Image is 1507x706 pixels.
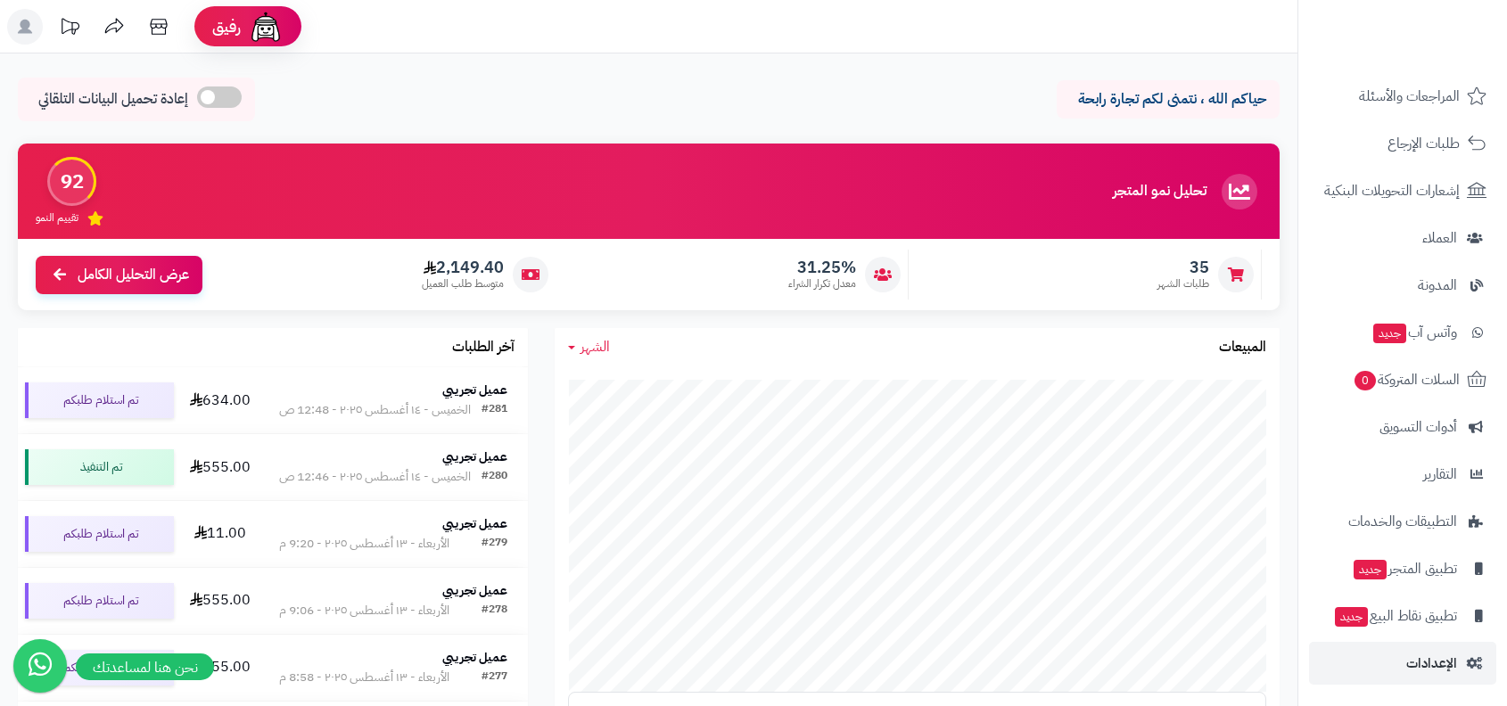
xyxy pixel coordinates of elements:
span: أدوات التسويق [1379,415,1457,439]
span: جديد [1354,560,1387,579]
td: 555.00 [181,434,259,500]
div: الأربعاء - ١٣ أغسطس ٢٠٢٥ - 9:20 م [279,535,449,553]
div: الخميس - ١٤ أغسطس ٢٠٢٥ - 12:46 ص [279,468,471,486]
span: المراجعات والأسئلة [1359,84,1460,109]
div: تم استلام طلبكم [25,650,174,685]
strong: عميل تجريبي [442,381,507,399]
a: السلات المتروكة0 [1309,358,1496,401]
a: أدوات التسويق [1309,406,1496,448]
span: عرض التحليل الكامل [78,265,189,285]
td: 11.00 [181,501,259,567]
a: إشعارات التحويلات البنكية [1309,169,1496,212]
a: وآتس آبجديد [1309,311,1496,354]
span: جديد [1335,607,1368,627]
h3: المبيعات [1219,340,1266,356]
span: إعادة تحميل البيانات التلقائي [38,89,188,110]
span: السلات المتروكة [1353,367,1460,392]
div: #277 [482,669,507,686]
td: 634.00 [181,367,259,433]
span: معدل تكرار الشراء [788,276,856,291]
div: تم التنفيذ [25,449,174,485]
a: التطبيقات والخدمات [1309,500,1496,543]
div: #279 [482,535,507,553]
p: حياكم الله ، نتمنى لكم تجارة رابحة [1070,89,1266,110]
span: جديد [1373,324,1406,343]
strong: عميل تجريبي [442,514,507,533]
td: 555.00 [181,635,259,701]
a: الشهر [568,337,610,357]
span: 0 [1355,371,1376,390]
h3: تحليل نمو المتجر [1113,184,1206,200]
span: طلبات الشهر [1157,276,1209,291]
span: التطبيقات والخدمات [1348,509,1457,534]
a: عرض التحليل الكامل [36,256,202,294]
div: تم استلام طلبكم [25,382,174,418]
span: رفيق [212,16,241,37]
span: إشعارات التحويلات البنكية [1324,178,1460,203]
h3: آخر الطلبات [452,340,515,356]
img: ai-face.png [248,9,284,45]
a: تحديثات المنصة [47,9,92,49]
a: تطبيق نقاط البيعجديد [1309,595,1496,637]
strong: عميل تجريبي [442,648,507,667]
div: #281 [482,401,507,419]
a: التقارير [1309,453,1496,496]
span: 2,149.40 [422,258,504,277]
span: وآتس آب [1371,320,1457,345]
div: الخميس - ١٤ أغسطس ٢٠٢٥ - 12:48 ص [279,401,471,419]
a: تطبيق المتجرجديد [1309,547,1496,590]
div: تم استلام طلبكم [25,516,174,552]
span: تطبيق المتجر [1352,556,1457,581]
span: الشهر [581,336,610,357]
span: متوسط طلب العميل [422,276,504,291]
div: الأربعاء - ١٣ أغسطس ٢٠٢٥ - 8:58 م [279,669,449,686]
span: تقييم النمو [36,210,78,226]
a: طلبات الإرجاع [1309,122,1496,165]
td: 555.00 [181,568,259,634]
span: طلبات الإرجاع [1388,131,1460,156]
a: المدونة [1309,264,1496,307]
div: تم استلام طلبكم [25,583,174,619]
div: #280 [482,468,507,486]
a: المراجعات والأسئلة [1309,75,1496,118]
span: العملاء [1422,226,1457,250]
span: التقارير [1423,462,1457,487]
span: المدونة [1418,273,1457,298]
strong: عميل تجريبي [442,581,507,600]
span: تطبيق نقاط البيع [1333,603,1457,628]
a: العملاء [1309,217,1496,259]
span: الإعدادات [1406,651,1457,676]
span: 35 [1157,258,1209,277]
a: الإعدادات [1309,642,1496,685]
span: 31.25% [788,258,856,277]
strong: عميل تجريبي [442,447,507,466]
div: #278 [482,602,507,620]
img: logo-2.png [1386,13,1490,51]
div: الأربعاء - ١٣ أغسطس ٢٠٢٥ - 9:06 م [279,602,449,620]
